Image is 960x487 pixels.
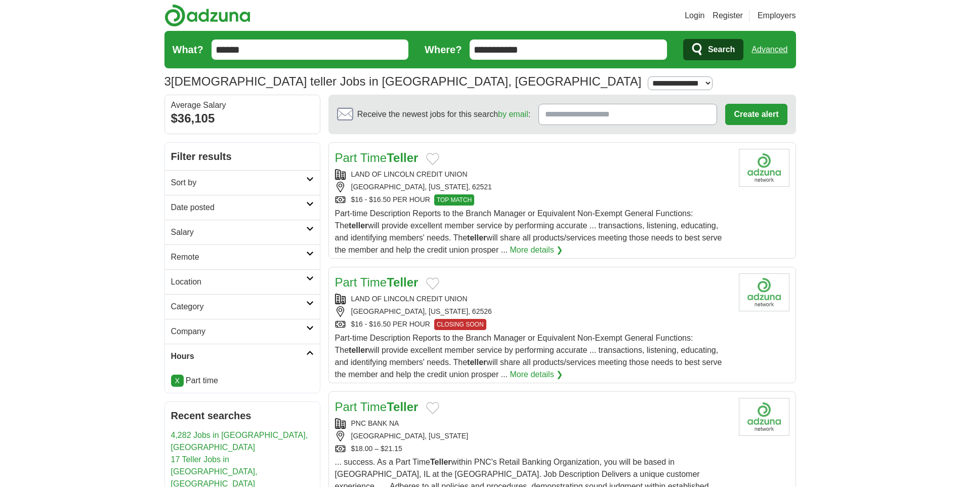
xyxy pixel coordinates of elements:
[713,10,743,22] a: Register
[335,400,419,414] a: Part TimeTeller
[335,275,419,289] a: Part TimeTeller
[165,319,320,344] a: Company
[335,431,731,441] div: [GEOGRAPHIC_DATA], [US_STATE]
[165,143,320,170] h2: Filter results
[426,277,439,290] button: Add to favorite jobs
[335,169,731,180] div: LAND OF LINCOLN CREDIT UNION
[387,275,418,289] strong: Teller
[165,269,320,294] a: Location
[171,226,306,238] h2: Salary
[165,294,320,319] a: Category
[165,195,320,220] a: Date posted
[164,72,171,91] span: 3
[434,319,486,330] span: CLOSING SOON
[739,273,789,311] img: Company logo
[165,220,320,245] a: Salary
[335,151,419,165] a: Part TimeTeller
[171,350,306,362] h2: Hours
[425,42,462,57] label: Where?
[387,151,418,165] strong: Teller
[467,358,486,367] strong: teller
[752,39,787,60] a: Advanced
[467,233,486,242] strong: teller
[349,346,368,354] strong: teller
[171,326,306,338] h2: Company
[171,201,306,214] h2: Date posted
[171,276,306,288] h2: Location
[171,101,314,109] div: Average Salary
[498,110,528,118] a: by email
[725,104,787,125] button: Create alert
[685,10,704,22] a: Login
[335,294,731,304] div: LAND OF LINCOLN CREDIT UNION
[165,170,320,195] a: Sort by
[171,109,314,128] div: $36,105
[171,251,306,263] h2: Remote
[758,10,796,22] a: Employers
[426,402,439,414] button: Add to favorite jobs
[335,334,722,379] span: Part-time Description Reports to the Branch Manager or Equivalent Non-Exempt General Functions: T...
[510,244,563,256] a: More details ❯
[739,149,789,187] img: Company logo
[171,408,314,423] h2: Recent searches
[171,301,306,313] h2: Category
[434,194,474,206] span: TOP MATCH
[510,369,563,381] a: More details ❯
[683,39,743,60] button: Search
[335,209,722,254] span: Part-time Description Reports to the Branch Manager or Equivalent Non-Exempt General Functions: T...
[171,431,308,452] a: 4,282 Jobs in [GEOGRAPHIC_DATA], [GEOGRAPHIC_DATA]
[164,74,642,88] h1: [DEMOGRAPHIC_DATA] teller Jobs in [GEOGRAPHIC_DATA], [GEOGRAPHIC_DATA]
[164,4,251,27] img: Adzuna logo
[708,39,735,60] span: Search
[335,306,731,317] div: [GEOGRAPHIC_DATA], [US_STATE], 62526
[335,194,731,206] div: $16 - $16.50 PER HOUR
[387,400,418,414] strong: Teller
[335,319,731,330] div: $16 - $16.50 PER HOUR
[171,375,314,387] li: Part time
[335,443,731,454] div: $18.00 – $21.15
[349,221,368,230] strong: teller
[173,42,203,57] label: What?
[351,419,399,427] a: PNC BANK NA
[165,245,320,269] a: Remote
[335,182,731,192] div: [GEOGRAPHIC_DATA], [US_STATE], 62521
[171,177,306,189] h2: Sort by
[426,153,439,165] button: Add to favorite jobs
[357,108,530,120] span: Receive the newest jobs for this search :
[430,458,451,466] strong: Teller
[739,398,789,436] img: PNC Bank NA logo
[165,344,320,369] a: Hours
[171,375,184,387] a: X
